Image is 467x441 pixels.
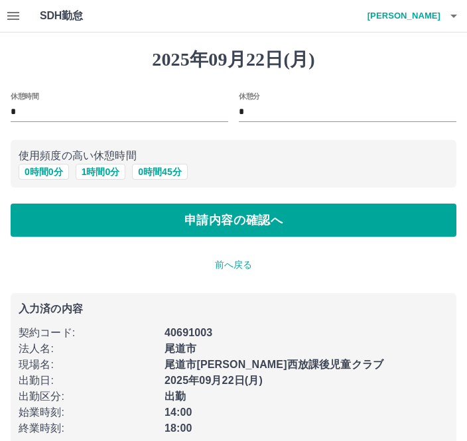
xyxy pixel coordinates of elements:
b: 40691003 [165,327,212,338]
p: 契約コード : [19,325,157,341]
button: 1時間0分 [76,164,126,180]
p: 始業時刻 : [19,405,157,420]
p: 終業時刻 : [19,420,157,436]
p: 出勤日 : [19,373,157,389]
b: 2025年09月22日(月) [165,375,263,386]
p: 出勤区分 : [19,389,157,405]
p: 現場名 : [19,357,157,373]
b: 出勤 [165,391,186,402]
p: 法人名 : [19,341,157,357]
b: 尾道市 [165,343,196,354]
b: 14:00 [165,407,192,418]
label: 休憩時間 [11,91,38,101]
p: 使用頻度の高い休憩時間 [19,148,448,164]
p: 前へ戻る [11,258,456,272]
button: 0時間0分 [19,164,69,180]
button: 申請内容の確認へ [11,204,456,237]
h1: 2025年09月22日(月) [11,48,456,71]
label: 休憩分 [239,91,260,101]
b: 尾道市[PERSON_NAME]西放課後児童クラブ [165,359,383,370]
p: 入力済の内容 [19,304,448,314]
button: 0時間45分 [132,164,187,180]
b: 18:00 [165,422,192,434]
